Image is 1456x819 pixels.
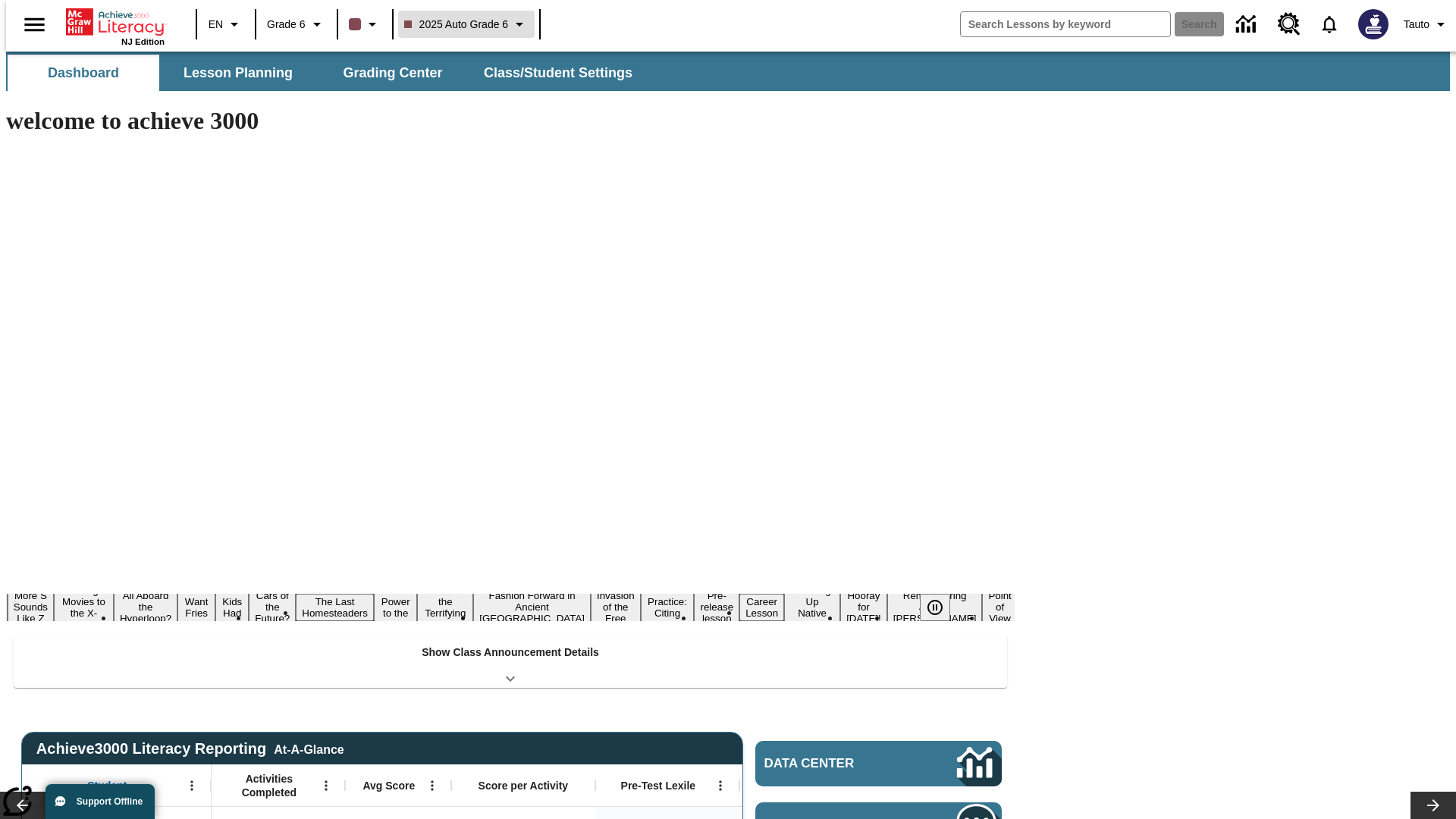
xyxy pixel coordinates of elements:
span: Tauto [1404,17,1429,33]
span: 2025 Auto Grade 6 [404,17,509,33]
button: Slide 7 Cars of the Future? [249,588,296,626]
span: EN [209,17,223,33]
button: Open Menu [709,774,732,797]
button: Grade: Grade 6, Select a grade [261,11,332,38]
span: Student [87,779,127,792]
button: Slide 18 Remembering Justice O'Connor [887,588,983,626]
a: Home [66,7,165,37]
button: Slide 4 All Aboard the Hyperloop? [114,588,177,626]
button: Slide 3 Taking Movies to the X-Dimension [54,582,114,632]
p: Show Class Announcement Details [422,645,599,661]
button: Class: 2025 Auto Grade 6, Select your class [398,11,535,38]
button: Select a new avatar [1349,5,1398,44]
img: Avatar [1358,9,1389,39]
button: Lesson carousel, Next [1410,792,1456,819]
span: Data Center [764,756,906,771]
button: Class color is dark brown. Change class color [343,11,388,38]
button: Slide 5 Do You Want Fries With That? [177,571,215,644]
button: Slide 2 More S Sounds Like Z [8,588,54,626]
input: search field [961,12,1170,36]
span: Grade 6 [267,17,306,33]
button: Class/Student Settings [472,55,645,91]
button: Slide 8 The Last Homesteaders [296,594,374,621]
button: Slide 19 Point of View [982,588,1017,626]
span: Activities Completed [219,772,319,799]
div: Home [66,5,165,46]
button: Dashboard [8,55,159,91]
button: Slide 12 The Invasion of the Free CD [591,576,641,638]
div: SubNavbar [6,52,1450,91]
button: Slide 6 Dirty Jobs Kids Had To Do [215,571,249,644]
button: Open Menu [421,774,444,797]
button: Slide 14 Pre-release lesson [694,588,739,626]
button: Open Menu [180,774,203,797]
button: Slide 10 Attack of the Terrifying Tomatoes [417,582,473,632]
a: Notifications [1310,5,1349,44]
a: Data Center [755,741,1002,786]
a: Resource Center, Will open in new tab [1269,4,1310,45]
button: Slide 15 Career Lesson [739,594,784,621]
span: Support Offline [77,796,143,807]
span: Pre-Test Lexile [621,779,696,792]
button: Slide 11 Fashion Forward in Ancient Rome [473,588,591,626]
button: Open side menu [12,2,57,47]
span: Score per Activity [479,779,569,792]
div: Pause [920,594,965,621]
a: Data Center [1227,4,1269,45]
h1: welcome to achieve 3000 [6,107,1015,135]
button: Open Menu [315,774,337,797]
button: Slide 13 Mixed Practice: Citing Evidence [641,582,695,632]
button: Slide 17 Hooray for Constitution Day! [840,588,887,626]
div: SubNavbar [6,55,646,91]
button: Grading Center [317,55,469,91]
button: Language: EN, Select a language [202,11,250,38]
button: Pause [920,594,950,621]
button: Lesson Planning [162,55,314,91]
span: NJ Edition [121,37,165,46]
button: Profile/Settings [1398,11,1456,38]
span: Achieve3000 Literacy Reporting [36,740,344,758]
button: Support Offline [45,784,155,819]
div: Show Class Announcement Details [14,635,1007,688]
div: At-A-Glance [274,740,344,757]
span: Avg Score [362,779,415,792]
button: Slide 16 Cooking Up Native Traditions [784,582,840,632]
button: Slide 9 Solar Power to the People [374,582,418,632]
